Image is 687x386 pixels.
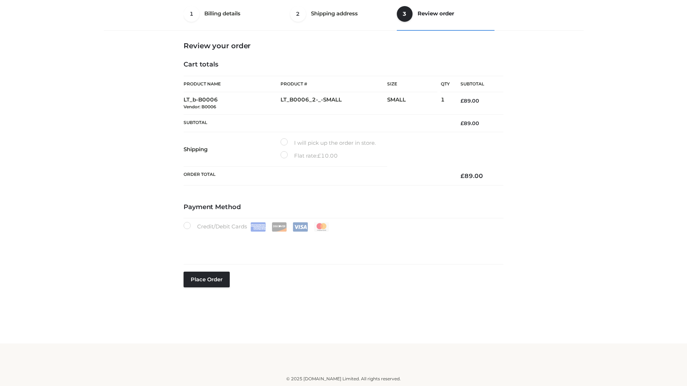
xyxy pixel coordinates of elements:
td: 1 [441,92,450,115]
h4: Payment Method [184,203,503,211]
button: Place order [184,272,230,287]
th: Order Total [184,167,450,185]
h4: Cart totals [184,61,503,69]
small: Vendor: B0006 [184,104,216,109]
th: Shipping [184,132,281,167]
th: Size [387,76,437,92]
td: SMALL [387,92,441,115]
label: Flat rate: [281,151,338,160]
td: LT_b-B0006 [184,92,281,115]
span: £ [461,172,464,179]
span: £ [461,120,464,127]
th: Product Name [184,76,281,92]
label: I will pick up the order in store. [281,138,376,148]
img: Mastercard [314,222,329,232]
bdi: 89.00 [461,120,479,127]
td: LT_B0006_2-_-SMALL [281,92,387,115]
bdi: 89.00 [461,172,483,179]
label: Credit/Debit Cards [184,222,330,232]
h3: Review your order [184,41,503,50]
img: Visa [293,222,308,232]
div: © 2025 [DOMAIN_NAME] Limited. All rights reserved. [106,375,581,382]
span: £ [461,98,464,104]
span: £ [317,152,321,159]
th: Qty [441,76,450,92]
bdi: 89.00 [461,98,479,104]
bdi: 10.00 [317,152,338,159]
th: Subtotal [184,114,450,132]
img: Amex [250,222,266,232]
iframe: Secure payment input frame [182,230,502,256]
th: Product # [281,76,387,92]
th: Subtotal [450,76,503,92]
img: Discover [272,222,287,232]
